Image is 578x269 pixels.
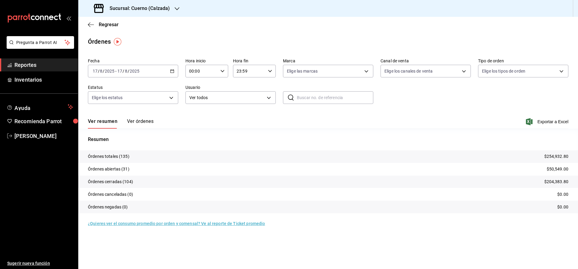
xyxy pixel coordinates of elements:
span: / [128,69,129,74]
span: / [123,69,124,74]
button: Ver resumen [88,118,117,129]
p: $0.00 [557,191,568,198]
a: ¿Quieres ver el consumo promedio por orden y comensal? Ve al reporte de Ticket promedio [88,221,265,226]
span: Recomienda Parrot [14,117,73,125]
button: Pregunta a Parrot AI [7,36,74,49]
label: Marca [283,59,373,63]
span: [PERSON_NAME] [14,132,73,140]
span: Regresar [99,22,119,27]
input: -- [92,69,98,74]
span: / [103,69,104,74]
p: $0.00 [557,204,568,210]
span: Reportes [14,61,73,69]
div: Órdenes [88,37,111,46]
button: Exportar a Excel [527,118,568,125]
p: $254,932.80 [544,153,568,160]
p: Órdenes cerradas (104) [88,179,133,185]
h3: Sucursal: Cuerno (Calzada) [105,5,170,12]
input: -- [117,69,123,74]
span: Ver todos [189,95,265,101]
p: $204,383.80 [544,179,568,185]
label: Hora fin [233,59,276,63]
button: open_drawer_menu [66,16,71,20]
label: Tipo de orden [478,59,568,63]
div: navigation tabs [88,118,154,129]
p: $50,549.00 [547,166,568,172]
label: Hora inicio [185,59,228,63]
img: Tooltip marker [114,38,121,45]
span: - [115,69,117,74]
span: Sugerir nueva función [7,260,73,267]
input: ---- [104,69,115,74]
span: Inventarios [14,76,73,84]
a: Pregunta a Parrot AI [4,44,74,50]
p: Órdenes abiertas (31) [88,166,129,172]
span: Elige los estatus [92,95,123,101]
span: Elige las marcas [287,68,318,74]
p: Órdenes totales (135) [88,153,129,160]
button: Ver órdenes [127,118,154,129]
label: Usuario [185,85,276,89]
input: -- [125,69,128,74]
span: Ayuda [14,103,65,111]
p: Resumen [88,136,568,143]
label: Fecha [88,59,178,63]
span: Pregunta a Parrot AI [16,39,65,46]
span: / [98,69,100,74]
span: Elige los canales de venta [384,68,433,74]
input: ---- [129,69,140,74]
input: Buscar no. de referencia [297,92,373,104]
label: Canal de venta [381,59,471,63]
button: Regresar [88,22,119,27]
input: -- [100,69,103,74]
label: Estatus [88,85,178,89]
p: Órdenes negadas (0) [88,204,128,210]
span: Elige los tipos de orden [482,68,525,74]
p: Órdenes canceladas (0) [88,191,133,198]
